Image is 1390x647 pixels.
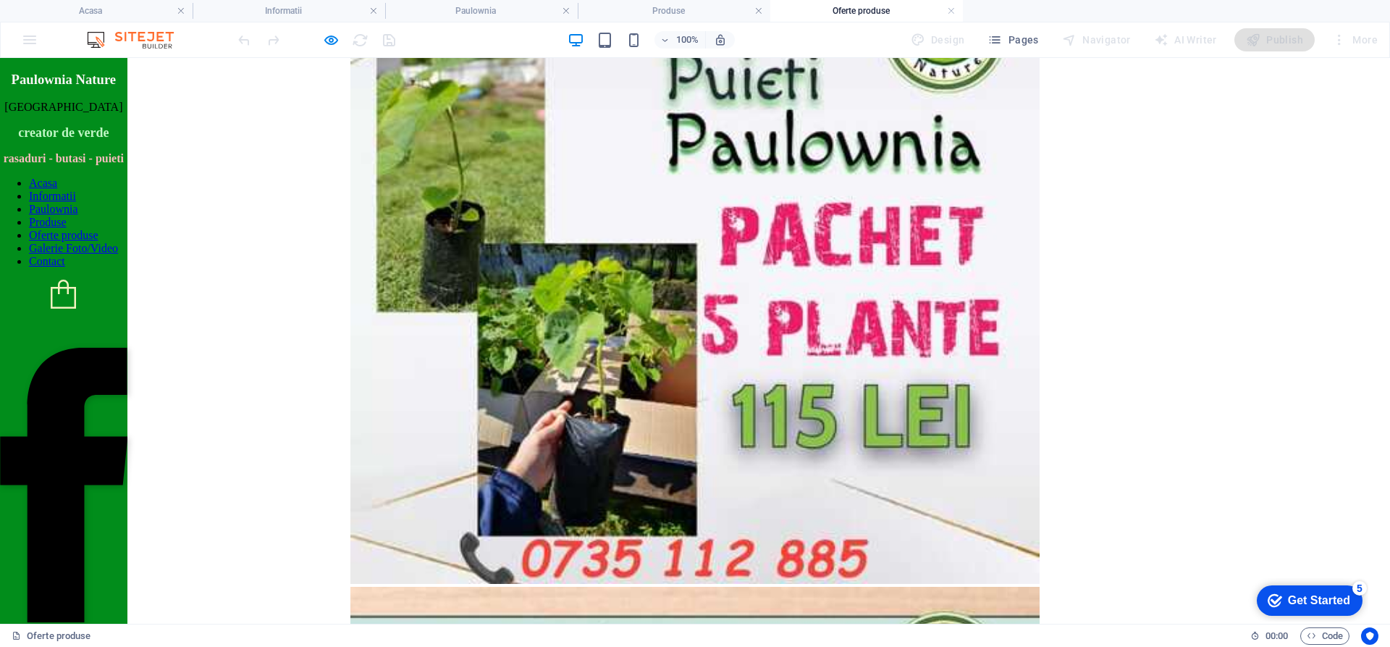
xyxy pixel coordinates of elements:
[676,31,699,49] h6: 100%
[12,627,90,645] a: Click to cancel selection. Double-click to open Pages
[1276,630,1278,641] span: :
[1250,627,1289,645] h6: Session time
[982,28,1044,51] button: Pages
[1307,627,1343,645] span: Code
[578,3,770,19] h4: Produse
[654,31,706,49] button: 100%
[193,3,385,19] h4: Informatii
[107,3,122,17] div: 5
[43,16,105,29] div: Get Started
[12,7,117,38] div: Get Started 5 items remaining, 0% complete
[322,31,340,49] button: Click here to leave preview mode and continue editing
[1265,627,1288,645] span: 00 00
[1300,627,1349,645] button: Code
[714,33,727,46] i: On resize automatically adjust zoom level to fit chosen device.
[905,28,971,51] div: Design (Ctrl+Alt+Y)
[1361,627,1378,645] button: Usercentrics
[770,3,963,19] h4: Oferte produse
[385,3,578,19] h4: Paulownia
[83,31,192,49] img: Editor Logo
[987,33,1038,47] span: Pages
